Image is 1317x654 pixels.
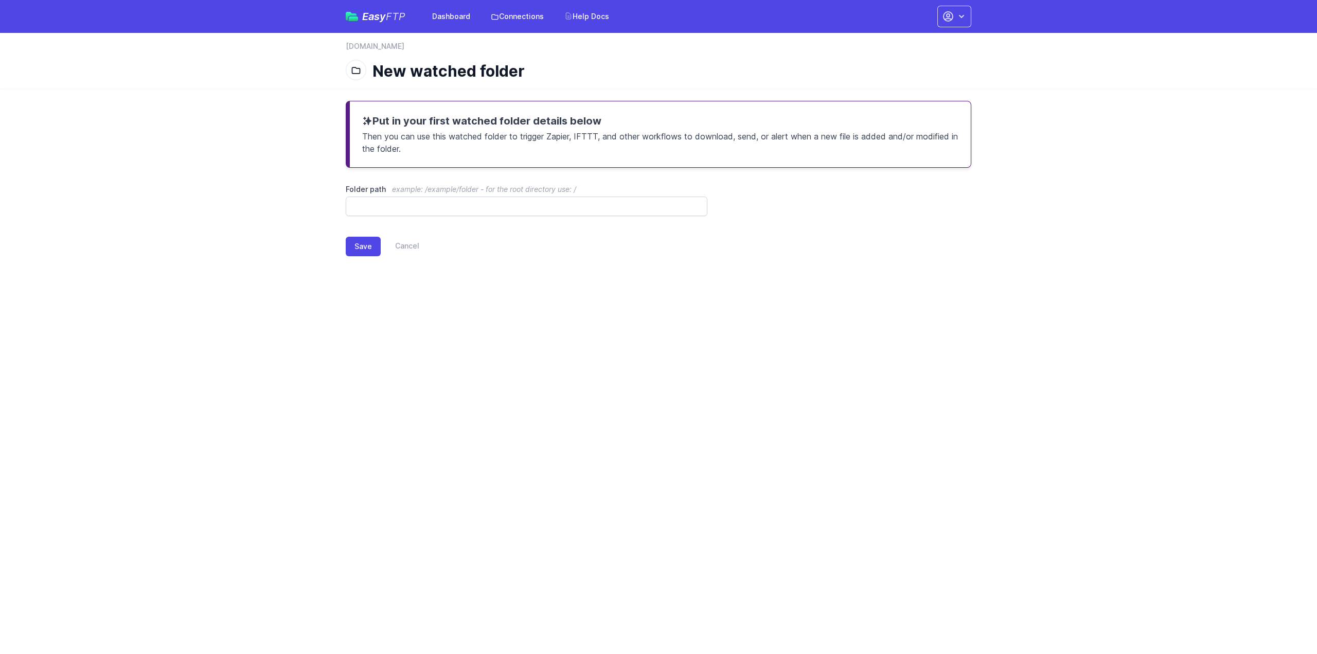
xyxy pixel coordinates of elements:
[346,184,707,195] label: Folder path
[362,11,405,22] span: Easy
[346,12,358,21] img: easyftp_logo.png
[386,10,405,23] span: FTP
[346,41,404,51] a: [DOMAIN_NAME]
[558,7,615,26] a: Help Docs
[362,128,958,155] p: Then you can use this watched folder to trigger Zapier, IFTTT, and other workflows to download, s...
[392,185,576,193] span: example: /example/folder - for the root directory use: /
[372,62,963,80] h1: New watched folder
[362,114,958,128] h3: Put in your first watched folder details below
[346,237,381,256] button: Save
[381,237,419,256] a: Cancel
[426,7,476,26] a: Dashboard
[346,41,971,58] nav: Breadcrumb
[346,11,405,22] a: EasyFTP
[485,7,550,26] a: Connections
